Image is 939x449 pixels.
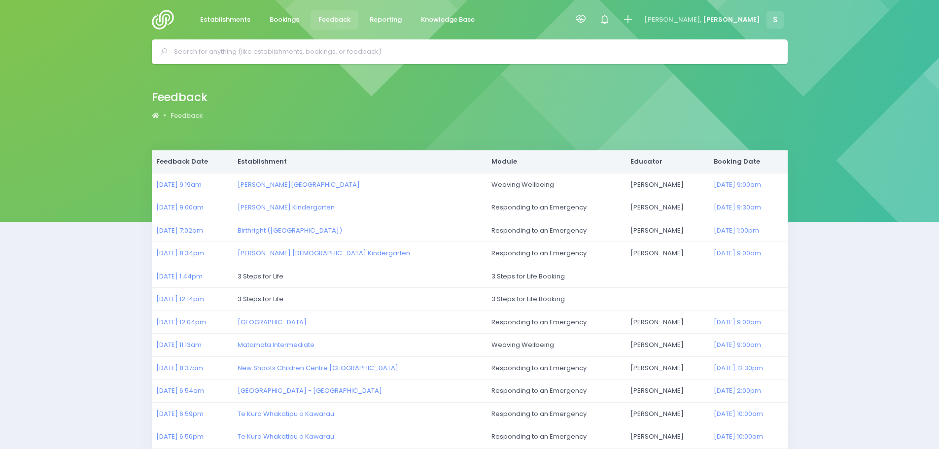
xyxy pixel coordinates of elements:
a: [DATE] 9:19am [156,180,202,189]
a: [DATE] 2:00pm [714,386,761,395]
td: Responding to an Emergency [487,311,626,334]
td: Responding to an Emergency [487,425,626,449]
td: Weaving Wellbeing [487,334,626,357]
a: [DATE] 9:00am [714,317,761,327]
a: [DATE] 9:30am [714,203,761,212]
a: [DATE] 8:34pm [156,248,204,258]
td: 3 Steps for Life Booking [487,288,787,311]
th: Booking Date [709,150,788,173]
a: [GEOGRAPHIC_DATA] [238,317,307,327]
td: Responding to an Emergency [487,356,626,380]
a: [DATE] 11:13am [156,340,202,349]
img: Logo [152,10,180,30]
td: [PERSON_NAME] [626,242,709,265]
td: Responding to an Emergency [487,242,626,265]
a: Matamata Intermediate [238,340,314,349]
th: Educator [626,150,709,173]
a: [DATE] 10:00am [714,409,763,418]
a: [PERSON_NAME] [DEMOGRAPHIC_DATA] Kindergarten [238,248,410,258]
a: Feedback [171,111,203,121]
td: Responding to an Emergency [487,219,626,242]
a: [DATE] 12:14pm [156,294,204,304]
td: [PERSON_NAME] [626,173,709,196]
a: [DATE] 6:59pm [156,409,204,418]
a: [DATE] 6:56pm [156,432,204,441]
th: Feedback Date [152,150,233,173]
span: Feedback [318,15,350,25]
a: New Shoots Children Centre [GEOGRAPHIC_DATA] [238,363,398,373]
a: [GEOGRAPHIC_DATA] - [GEOGRAPHIC_DATA] [238,386,382,395]
span: 3 Steps for Life [238,294,283,304]
span: Bookings [270,15,299,25]
a: [DATE] 7:02am [156,226,203,235]
span: [PERSON_NAME] [703,15,760,25]
span: 3 Steps for Life [238,272,283,281]
td: [PERSON_NAME] [626,196,709,219]
span: S [766,11,784,29]
input: Search for anything (like establishments, bookings, or feedback) [174,44,774,59]
a: [DATE] 9:00am [714,180,761,189]
td: [PERSON_NAME] [626,425,709,449]
a: [DATE] 9:00am [714,340,761,349]
td: Responding to an Emergency [487,380,626,403]
span: [PERSON_NAME], [644,15,701,25]
a: [PERSON_NAME] Kindergarten [238,203,335,212]
a: [DATE] 1:00pm [714,226,759,235]
th: Establishment [233,150,487,173]
td: [PERSON_NAME] [626,402,709,425]
a: Reporting [362,10,410,30]
td: Responding to an Emergency [487,196,626,219]
a: Feedback [311,10,359,30]
a: [DATE] 9:00am [714,248,761,258]
td: [PERSON_NAME] [626,356,709,380]
a: [DATE] 9:00am [156,203,204,212]
span: Reporting [370,15,402,25]
td: Responding to an Emergency [487,402,626,425]
a: [DATE] 6:54am [156,386,204,395]
td: [PERSON_NAME] [626,334,709,357]
a: [DATE] 1:44pm [156,272,203,281]
a: Establishments [192,10,259,30]
span: Establishments [200,15,250,25]
a: [DATE] 10:00am [714,432,763,441]
a: [DATE] 8:37am [156,363,203,373]
td: Weaving Wellbeing [487,173,626,196]
a: Knowledge Base [413,10,483,30]
a: Bookings [262,10,308,30]
span: Knowledge Base [421,15,475,25]
td: [PERSON_NAME] [626,311,709,334]
td: [PERSON_NAME] [626,380,709,403]
a: [DATE] 12:04pm [156,317,206,327]
td: [PERSON_NAME] [626,219,709,242]
a: [DATE] 12:30pm [714,363,763,373]
th: Module [487,150,626,173]
h2: Feedback [152,91,208,104]
a: Birthright ([GEOGRAPHIC_DATA]) [238,226,342,235]
a: Te Kura Whakatipu o Kawarau [238,432,334,441]
a: [PERSON_NAME][GEOGRAPHIC_DATA] [238,180,360,189]
a: Te Kura Whakatipu o Kawarau [238,409,334,418]
td: 3 Steps for Life Booking [487,265,787,288]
